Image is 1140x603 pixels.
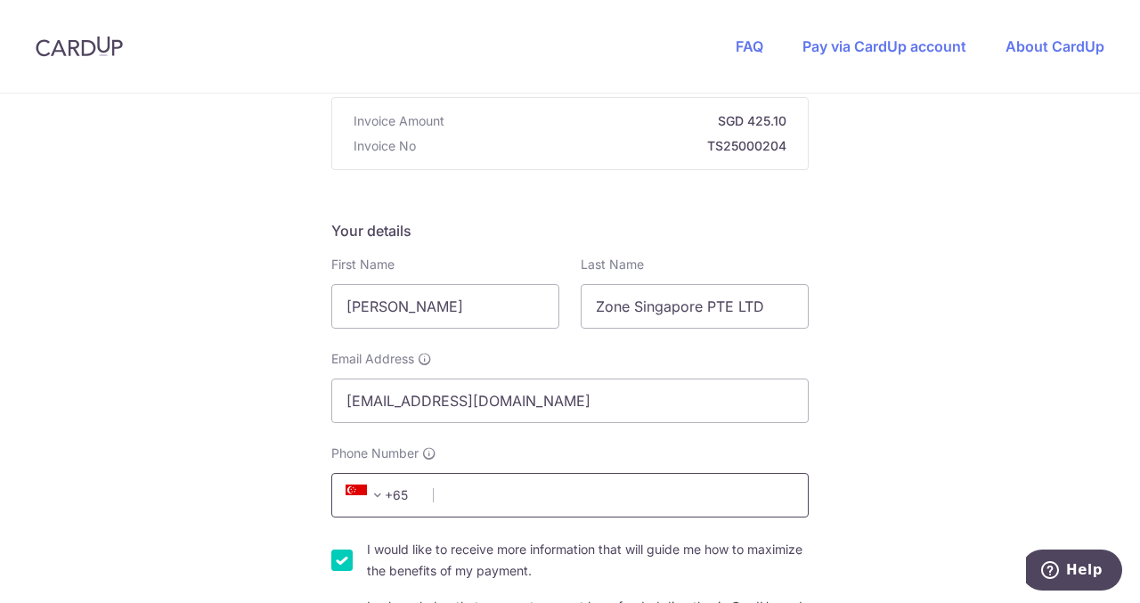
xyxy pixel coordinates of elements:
[346,485,388,506] span: +65
[423,137,786,155] strong: TS25000204
[331,220,809,241] h5: Your details
[354,137,416,155] span: Invoice No
[340,485,420,506] span: +65
[802,37,966,55] a: Pay via CardUp account
[331,284,559,329] input: First name
[36,36,123,57] img: CardUp
[331,256,395,273] label: First Name
[331,379,809,423] input: Email address
[581,284,809,329] input: Last name
[581,256,644,273] label: Last Name
[331,444,419,462] span: Phone Number
[354,112,444,130] span: Invoice Amount
[331,350,414,368] span: Email Address
[1026,550,1122,594] iframe: Opens a widget where you can find more information
[736,37,763,55] a: FAQ
[1006,37,1104,55] a: About CardUp
[452,112,786,130] strong: SGD 425.10
[367,539,809,582] label: I would like to receive more information that will guide me how to maximize the benefits of my pa...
